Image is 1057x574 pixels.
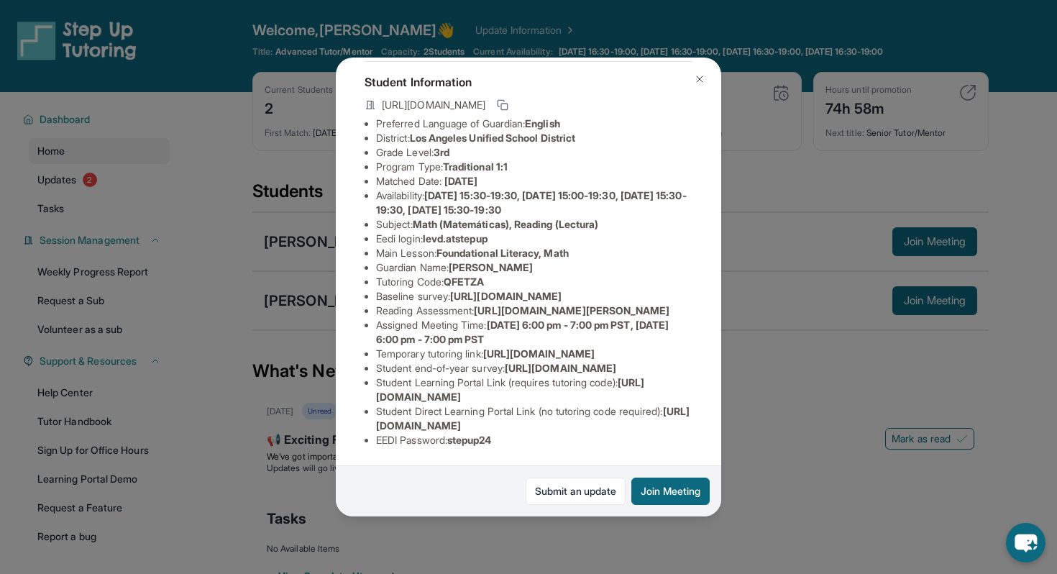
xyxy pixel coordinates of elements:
li: Grade Level: [376,145,692,160]
a: Submit an update [526,478,626,505]
li: Guardian Name : [376,260,692,275]
li: Tutoring Code : [376,275,692,289]
li: Availability: [376,188,692,217]
span: [URL][DOMAIN_NAME] [382,98,485,112]
span: [URL][DOMAIN_NAME][PERSON_NAME] [474,304,669,316]
button: chat-button [1006,523,1045,562]
button: Copy link [494,96,511,114]
span: Los Angeles Unified School District [410,132,575,144]
span: Traditional 1:1 [443,160,508,173]
li: Assigned Meeting Time : [376,318,692,347]
span: [URL][DOMAIN_NAME] [483,347,595,360]
li: Main Lesson : [376,246,692,260]
span: [URL][DOMAIN_NAME] [505,362,616,374]
li: Temporary tutoring link : [376,347,692,361]
li: Matched Date: [376,174,692,188]
span: levd.atstepup [423,232,488,245]
span: Math (Matemáticas), Reading (Lectura) [413,218,599,230]
li: Preferred Language of Guardian: [376,117,692,131]
span: stepup24 [447,434,492,446]
span: [DATE] [444,175,477,187]
span: English [525,117,560,129]
li: Reading Assessment : [376,304,692,318]
span: [URL][DOMAIN_NAME] [450,290,562,302]
span: QFETZA [444,275,484,288]
span: Foundational Literacy, Math [436,247,569,259]
span: [DATE] 15:30-19:30, [DATE] 15:00-19:30, [DATE] 15:30-19:30, [DATE] 15:30-19:30 [376,189,687,216]
button: Join Meeting [631,478,710,505]
li: Student Direct Learning Portal Link (no tutoring code required) : [376,404,692,433]
li: Eedi login : [376,232,692,246]
span: [PERSON_NAME] [449,261,533,273]
li: Student end-of-year survey : [376,361,692,375]
li: Subject : [376,217,692,232]
li: District: [376,131,692,145]
h4: Student Information [365,73,692,91]
span: 3rd [434,146,449,158]
span: [DATE] 6:00 pm - 7:00 pm PST, [DATE] 6:00 pm - 7:00 pm PST [376,319,669,345]
li: Program Type: [376,160,692,174]
li: EEDI Password : [376,433,692,447]
li: Student Learning Portal Link (requires tutoring code) : [376,375,692,404]
img: Close Icon [694,73,705,85]
li: Baseline survey : [376,289,692,304]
